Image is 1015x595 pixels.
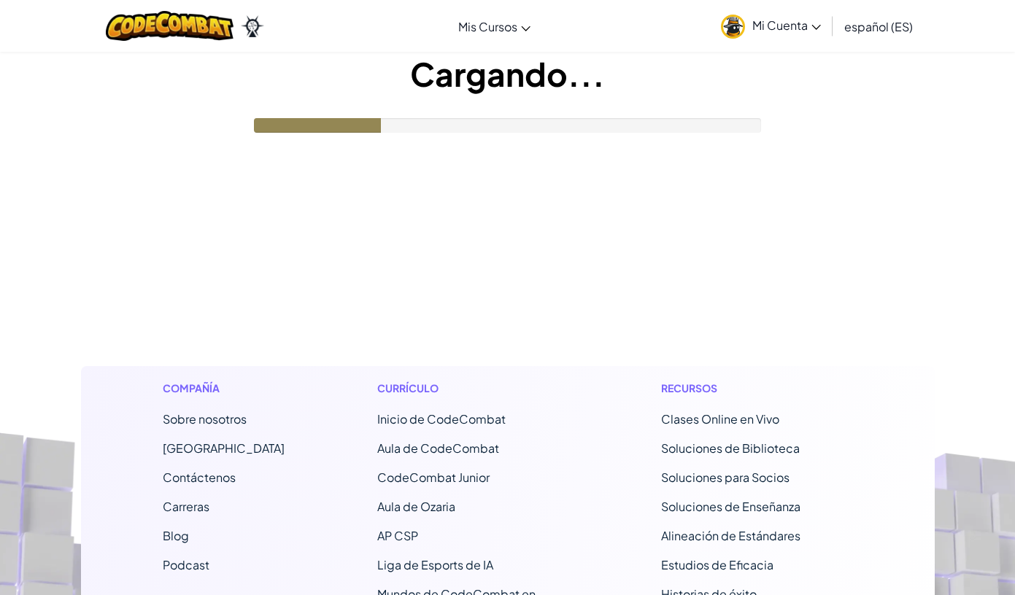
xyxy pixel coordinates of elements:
span: Contáctenos [163,470,236,485]
span: Mis Cursos [458,19,517,34]
h1: Recursos [661,381,853,396]
a: Liga de Esports de IA [377,557,493,572]
a: Mis Cursos [451,7,538,46]
a: Clases Online en Vivo [661,411,779,427]
a: Blog [163,528,189,543]
a: Aula de CodeCombat [377,440,499,456]
a: AP CSP [377,528,418,543]
a: Carreras [163,499,209,514]
img: CodeCombat logo [106,11,234,41]
h1: Currículo [377,381,569,396]
a: Podcast [163,557,209,572]
a: Aula de Ozaria [377,499,455,514]
span: español (ES) [844,19,913,34]
img: avatar [721,15,745,39]
a: Sobre nosotros [163,411,247,427]
span: Mi Cuenta [752,17,821,33]
a: Alineación de Estándares [661,528,800,543]
a: [GEOGRAPHIC_DATA] [163,440,285,456]
img: Ozaria [241,15,264,37]
span: Inicio de CodeCombat [377,411,506,427]
a: español (ES) [837,7,920,46]
a: Soluciones de Enseñanza [661,499,800,514]
a: CodeCombat Junior [377,470,490,485]
a: Mi Cuenta [714,3,828,49]
a: Soluciones para Socios [661,470,790,485]
a: Soluciones de Biblioteca [661,440,800,456]
h1: Compañía [163,381,285,396]
a: Estudios de Eficacia [661,557,773,572]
